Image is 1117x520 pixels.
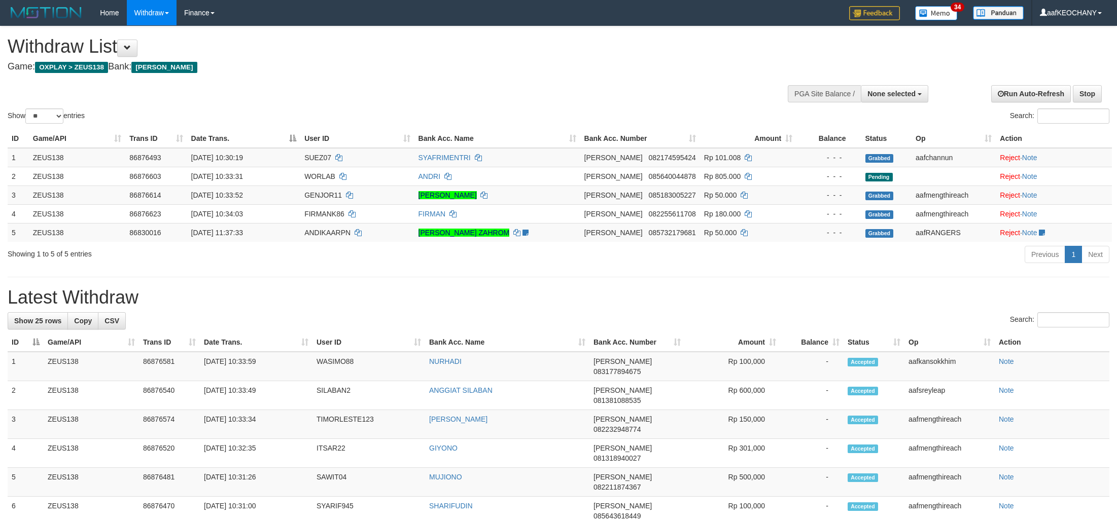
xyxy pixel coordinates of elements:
a: Reject [1000,229,1020,237]
td: · [996,148,1112,167]
th: Action [996,129,1112,148]
td: Rp 301,000 [685,439,780,468]
span: Pending [865,173,893,181]
td: 1 [8,148,29,167]
td: [DATE] 10:33:49 [200,381,312,410]
label: Search: [1010,108,1109,124]
td: 86876520 [139,439,200,468]
td: · [996,167,1112,185]
span: [DATE] 10:30:19 [191,154,243,162]
th: Trans ID: activate to sort column ascending [139,333,200,352]
th: ID [8,129,29,148]
td: · [996,223,1112,242]
span: Copy 082255611708 to clipboard [648,210,695,218]
select: Showentries [25,108,63,124]
span: Copy 082174595424 to clipboard [648,154,695,162]
span: 86830016 [129,229,161,237]
td: 86876574 [139,410,200,439]
div: - - - [800,209,857,219]
span: 86876614 [129,191,161,199]
td: 5 [8,223,29,242]
th: ID: activate to sort column descending [8,333,44,352]
td: ZEUS138 [29,223,126,242]
td: aafRANGERS [912,223,996,242]
td: aafmengthireach [904,468,995,497]
td: ZEUS138 [29,204,126,223]
td: ITSAR22 [312,439,425,468]
a: Note [999,386,1014,394]
span: Rp 101.008 [704,154,741,162]
a: SHARIFUDIN [429,502,473,510]
td: - [780,439,844,468]
span: Copy [74,317,92,325]
span: [PERSON_NAME] [584,229,643,237]
span: Accepted [848,502,878,511]
td: - [780,468,844,497]
label: Show entries [8,108,85,124]
td: Rp 150,000 [685,410,780,439]
span: GENJOR11 [304,191,342,199]
span: Copy 082211874367 to clipboard [594,483,641,491]
span: Copy 085183005227 to clipboard [648,191,695,199]
a: Next [1081,246,1109,263]
td: 86876540 [139,381,200,410]
span: 86876603 [129,172,161,180]
td: · [996,185,1112,204]
span: CSV [104,317,119,325]
span: Copy 085640044878 to clipboard [648,172,695,180]
span: Copy 085732179681 to clipboard [648,229,695,237]
a: Reject [1000,172,1020,180]
td: 2 [8,167,29,185]
td: - [780,352,844,381]
a: GIYONO [429,444,458,452]
a: Run Auto-Refresh [991,85,1071,102]
div: - - - [800,190,857,200]
a: FIRMAN [418,210,446,218]
span: Grabbed [865,192,894,200]
span: 86876493 [129,154,161,162]
span: Accepted [848,387,878,395]
a: Note [999,444,1014,452]
a: Reject [1000,154,1020,162]
td: ZEUS138 [44,410,139,439]
span: Show 25 rows [14,317,61,325]
td: aafmengthireach [912,185,996,204]
button: None selected [861,85,928,102]
td: 1 [8,352,44,381]
img: Button%20Memo.svg [915,6,958,20]
a: Note [999,415,1014,423]
span: [PERSON_NAME] [594,357,652,365]
div: Showing 1 to 5 of 5 entries [8,245,458,259]
a: [PERSON_NAME] [418,191,477,199]
td: ZEUS138 [44,381,139,410]
input: Search: [1037,312,1109,327]
th: Game/API: activate to sort column ascending [44,333,139,352]
div: - - - [800,171,857,181]
th: Bank Acc. Number: activate to sort column ascending [580,129,700,148]
th: User ID: activate to sort column ascending [312,333,425,352]
span: [PERSON_NAME] [594,386,652,394]
a: SYAFRIMENTRI [418,154,471,162]
a: Copy [67,312,98,329]
span: Copy 081318940027 to clipboard [594,454,641,462]
img: MOTION_logo.png [8,5,85,20]
td: - [780,381,844,410]
th: Status: activate to sort column ascending [844,333,904,352]
th: Bank Acc. Name: activate to sort column ascending [414,129,580,148]
td: Rp 100,000 [685,352,780,381]
td: ZEUS138 [44,352,139,381]
td: [DATE] 10:33:34 [200,410,312,439]
a: ANDRI [418,172,441,180]
a: [PERSON_NAME] [429,415,487,423]
span: FIRMANK86 [304,210,344,218]
span: [DATE] 10:34:03 [191,210,243,218]
a: Note [999,473,1014,481]
span: Copy 083177894675 to clipboard [594,367,641,376]
th: Action [995,333,1109,352]
span: Accepted [848,473,878,482]
td: ZEUS138 [29,148,126,167]
span: [DATE] 10:33:31 [191,172,243,180]
span: None selected [867,90,916,98]
a: Note [999,357,1014,365]
span: Grabbed [865,229,894,238]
